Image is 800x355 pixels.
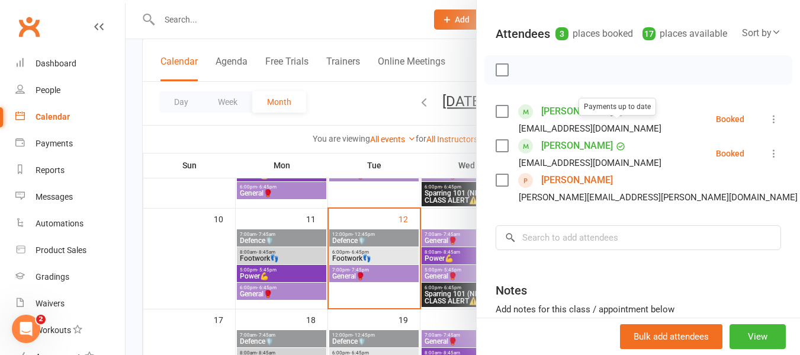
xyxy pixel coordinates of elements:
a: Reports [15,157,125,184]
iframe: Intercom live chat [12,315,40,343]
div: 3 [555,27,568,40]
a: Clubworx [14,12,44,41]
div: places available [642,25,727,42]
div: Messages [36,192,73,202]
button: View [730,324,786,349]
button: Bulk add attendees [620,324,722,349]
div: Waivers [36,299,65,308]
a: People [15,77,125,104]
div: places booked [555,25,633,42]
div: Booked [716,115,744,123]
a: Payments [15,130,125,157]
a: Messages [15,184,125,210]
div: 17 [642,27,656,40]
div: Reports [36,165,65,175]
div: Sort by [742,25,781,41]
a: Workouts [15,317,125,344]
div: Calendar [36,112,70,121]
a: [PERSON_NAME] [541,136,613,155]
div: Booked [716,149,744,158]
a: Gradings [15,264,125,290]
div: Gradings [36,272,69,282]
div: Payments up to date [579,98,656,116]
a: Product Sales [15,237,125,264]
div: Workouts [36,325,71,335]
div: [EMAIL_ADDRESS][DOMAIN_NAME] [519,155,661,171]
div: [EMAIL_ADDRESS][DOMAIN_NAME] [519,121,661,136]
a: Dashboard [15,50,125,77]
div: People [36,85,60,95]
div: [PERSON_NAME][EMAIL_ADDRESS][PERSON_NAME][DOMAIN_NAME] [519,190,798,205]
div: Product Sales [36,245,86,255]
a: [PERSON_NAME] [541,102,613,121]
a: Waivers [15,290,125,317]
span: 2 [36,315,46,324]
div: Payments [36,139,73,148]
div: Add notes for this class / appointment below [496,302,781,316]
div: Attendees [496,25,550,42]
a: Calendar [15,104,125,130]
input: Search to add attendees [496,225,781,250]
div: Notes [496,282,527,299]
a: Automations [15,210,125,237]
div: Dashboard [36,59,76,68]
div: Automations [36,219,83,228]
a: [PERSON_NAME] [541,171,613,190]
